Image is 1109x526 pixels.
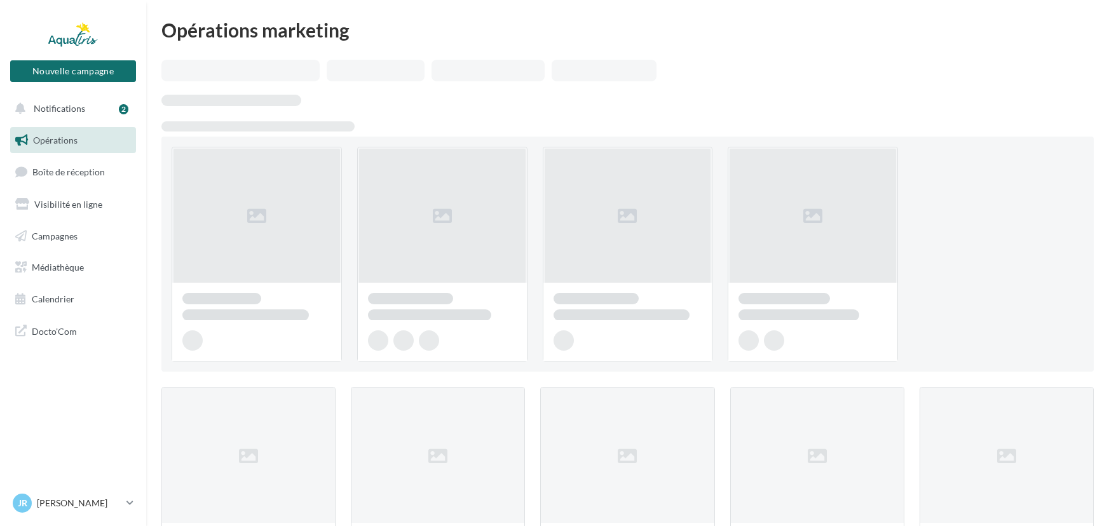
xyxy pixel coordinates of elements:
a: Calendrier [8,286,139,313]
a: Opérations [8,127,139,154]
span: Boîte de réception [32,166,105,177]
span: Visibilité en ligne [34,199,102,210]
p: [PERSON_NAME] [37,497,121,509]
a: Visibilité en ligne [8,191,139,218]
span: Médiathèque [32,262,84,273]
button: Notifications 2 [8,95,133,122]
button: Nouvelle campagne [10,60,136,82]
a: Médiathèque [8,254,139,281]
a: Jr [PERSON_NAME] [10,491,136,515]
a: Campagnes [8,223,139,250]
span: Notifications [34,103,85,114]
div: 2 [119,104,128,114]
span: Campagnes [32,230,78,241]
a: Docto'Com [8,318,139,344]
div: Opérations marketing [161,20,1094,39]
span: Opérations [33,135,78,145]
span: Jr [18,497,27,509]
a: Boîte de réception [8,158,139,185]
span: Calendrier [32,293,74,304]
span: Docto'Com [32,323,77,339]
